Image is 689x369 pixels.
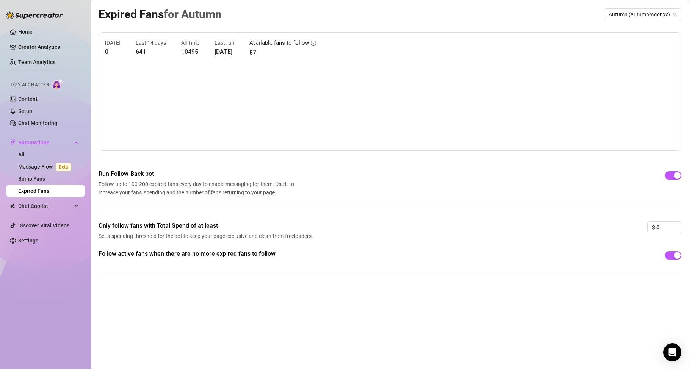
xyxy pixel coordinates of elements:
span: Follow active fans when there are no more expired fans to follow [99,249,315,258]
article: Last run [215,39,234,47]
span: Chat Copilot [18,200,72,212]
a: Expired Fans [18,188,49,194]
a: Bump Fans [18,176,45,182]
span: Set a spending threshold for the bot to keep your page exclusive and clean from freeloaders. [99,232,315,240]
a: Content [18,96,38,102]
img: logo-BBDzfeDw.svg [6,11,63,19]
span: thunderbolt [10,139,16,145]
span: Izzy AI Chatter [11,81,49,89]
div: Open Intercom Messenger [663,343,681,361]
article: Last 14 days [136,39,166,47]
span: for Autumn [164,8,222,21]
a: Team Analytics [18,59,55,65]
a: Setup [18,108,32,114]
a: Creator Analytics [18,41,79,53]
article: 641 [136,47,166,56]
span: team [673,12,677,17]
article: [DATE] [215,47,234,56]
article: 10495 [181,47,199,56]
img: AI Chatter [52,78,64,89]
a: Message FlowBeta [18,164,74,170]
article: Expired Fans [99,5,222,23]
a: All [18,152,25,158]
span: Run Follow-Back bot [99,169,297,178]
a: Discover Viral Videos [18,222,69,228]
span: Beta [56,163,71,171]
span: Automations [18,136,72,149]
span: Autumn (autumnmoonxx) [609,9,677,20]
span: Only follow fans with Total Spend of at least [99,221,315,230]
span: Follow up to 100-200 expired fans every day to enable messaging for them. Use it to increase your... [99,180,297,197]
a: Chat Monitoring [18,120,57,126]
a: Settings [18,238,38,244]
img: Chat Copilot [10,203,15,209]
span: info-circle [311,41,316,46]
article: All Time [181,39,199,47]
input: 0.00 [656,222,681,233]
article: 87 [249,48,316,57]
article: 0 [105,47,121,56]
a: Home [18,29,33,35]
article: Available fans to follow [249,39,309,48]
article: [DATE] [105,39,121,47]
